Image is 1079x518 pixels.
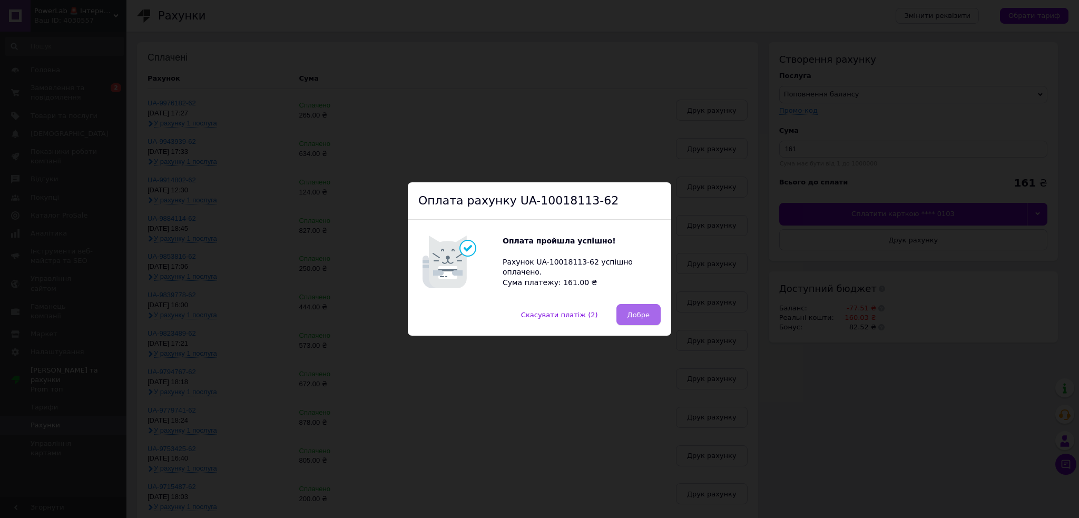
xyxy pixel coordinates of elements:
div: Рахунок UA-10018113-62 успішно оплачено. Сума платежу: 161.00 ₴ [503,236,661,288]
button: Скасувати платіж (2) [510,304,609,325]
img: Котик говорить Оплата пройшла успішно! [418,230,503,294]
div: Оплата рахунку UA-10018113-62 [408,182,671,220]
button: Добре [616,304,661,325]
span: Скасувати платіж (2) [521,311,598,319]
b: Оплата пройшла успішно! [503,237,616,245]
span: Добре [627,311,650,319]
